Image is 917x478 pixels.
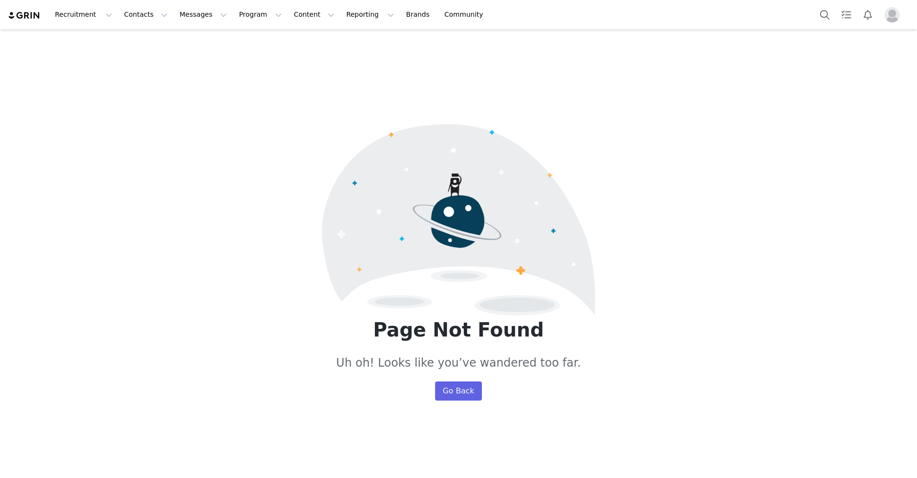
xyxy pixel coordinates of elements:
[341,4,400,25] button: Reporting
[233,4,288,25] button: Program
[836,4,857,25] a: Tasks
[435,381,482,401] button: Go Back
[118,4,173,25] button: Contacts
[439,4,493,25] a: Community
[288,4,340,25] button: Content
[373,315,544,344] span: Page Not Found
[885,7,900,22] img: placeholder-profile.jpg
[336,356,581,370] span: Uh oh! Looks like you’ve wandered too far.
[857,4,878,25] button: Notifications
[8,11,41,20] img: grin logo
[174,4,233,25] button: Messages
[814,4,835,25] button: Search
[400,4,438,25] a: Brands
[49,4,118,25] button: Recruitment
[879,7,909,22] button: Profile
